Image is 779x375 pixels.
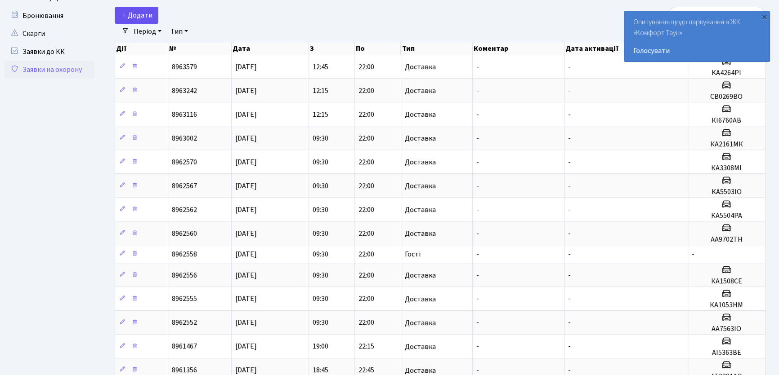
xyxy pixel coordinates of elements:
[568,318,571,328] span: -
[121,10,152,20] span: Додати
[172,110,197,119] span: 8963116
[313,270,328,280] span: 09:30
[568,110,571,119] span: -
[313,157,328,167] span: 09:30
[172,157,197,167] span: 8962570
[568,342,571,352] span: -
[313,205,328,215] span: 09:30
[235,318,257,328] span: [DATE]
[568,62,571,72] span: -
[235,249,257,259] span: [DATE]
[405,251,421,258] span: Гості
[564,42,688,55] th: Дата активації
[405,230,436,237] span: Доставка
[355,42,401,55] th: По
[568,157,571,167] span: -
[405,135,436,142] span: Доставка
[476,229,479,238] span: -
[692,93,761,101] h5: СВ0269ВО
[476,181,479,191] span: -
[692,325,761,333] h5: АА7563ІО
[172,270,197,280] span: 8962556
[692,301,761,309] h5: КА1053НМ
[313,294,328,304] span: 09:30
[476,205,479,215] span: -
[358,342,374,352] span: 22:15
[358,249,374,259] span: 22:00
[313,110,328,119] span: 12:15
[568,86,571,96] span: -
[313,249,328,259] span: 09:30
[668,7,766,24] input: Пошук...
[235,229,257,238] span: [DATE]
[235,133,257,143] span: [DATE]
[172,181,197,191] span: 8962567
[405,367,436,374] span: Доставка
[405,111,436,118] span: Доставка
[405,296,436,303] span: Доставка
[313,133,328,143] span: 09:30
[476,110,479,119] span: -
[476,86,479,96] span: -
[358,86,374,96] span: 22:00
[358,270,374,280] span: 22:00
[692,212,761,220] h5: КА5504РА
[235,86,257,96] span: [DATE]
[358,181,374,191] span: 22:00
[692,116,761,125] h5: КІ6760АВ
[313,62,328,72] span: 12:45
[568,249,571,259] span: -
[405,319,436,326] span: Доставка
[692,349,761,357] h5: АІ5363ВЕ
[358,157,374,167] span: 22:00
[235,181,257,191] span: [DATE]
[309,42,355,55] th: З
[568,205,571,215] span: -
[172,342,197,352] span: 8961467
[235,205,257,215] span: [DATE]
[313,342,328,352] span: 19:00
[476,249,479,259] span: -
[4,25,94,43] a: Скарги
[568,294,571,304] span: -
[692,277,761,286] h5: КА1508СЕ
[476,318,479,328] span: -
[4,43,94,61] a: Заявки до КК
[358,133,374,143] span: 22:00
[313,86,328,96] span: 12:15
[172,294,197,304] span: 8962555
[235,110,257,119] span: [DATE]
[232,42,309,55] th: Дата
[568,229,571,238] span: -
[405,159,436,166] span: Доставка
[476,157,479,167] span: -
[172,62,197,72] span: 8963579
[692,69,761,77] h5: КА4264РІ
[313,181,328,191] span: 09:30
[405,87,436,94] span: Доставка
[692,164,761,172] h5: КА3308МІ
[358,110,374,119] span: 22:00
[168,42,232,55] th: №
[167,24,192,39] a: Тип
[476,270,479,280] span: -
[358,62,374,72] span: 22:00
[476,62,479,72] span: -
[476,133,479,143] span: -
[172,86,197,96] span: 8963242
[692,249,694,259] span: -
[172,205,197,215] span: 8962562
[692,188,761,196] h5: КА5503ІО
[172,318,197,328] span: 8962552
[235,342,257,352] span: [DATE]
[692,140,761,149] h5: КА2161МК
[473,42,564,55] th: Коментар
[172,229,197,238] span: 8962560
[692,235,761,244] h5: АА9702ТН
[358,205,374,215] span: 22:00
[4,61,94,79] a: Заявки на охорону
[235,157,257,167] span: [DATE]
[172,249,197,259] span: 8962558
[358,294,374,304] span: 22:00
[760,12,769,21] div: ×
